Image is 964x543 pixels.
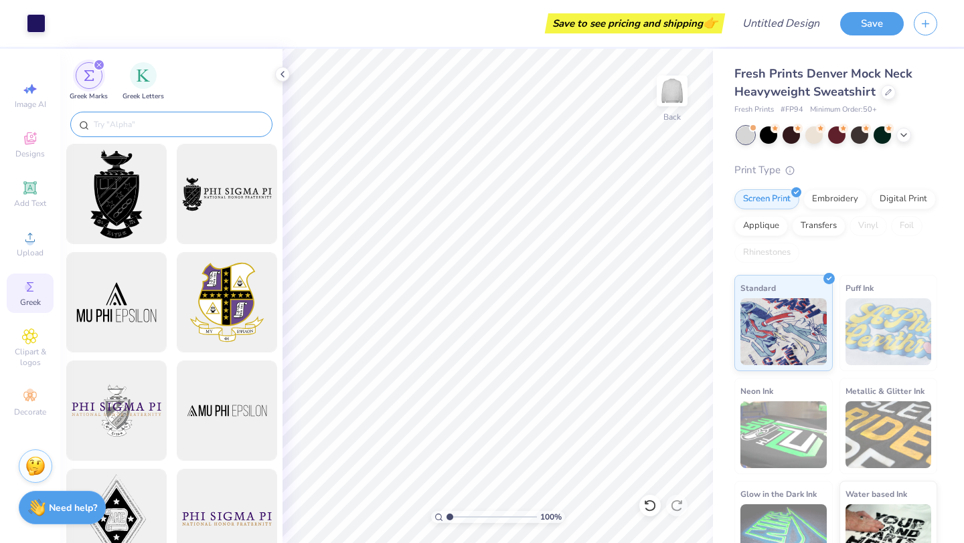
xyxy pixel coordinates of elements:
img: Metallic & Glitter Ink [846,401,932,468]
span: Fresh Prints [734,104,774,116]
button: filter button [70,62,108,102]
div: Transfers [792,216,846,236]
span: Image AI [15,99,46,110]
span: 100 % [540,511,562,523]
span: Water based Ink [846,487,907,501]
input: Untitled Design [732,10,830,37]
img: Back [659,78,686,104]
img: Greek Marks Image [84,70,94,81]
div: filter for Greek Marks [70,62,108,102]
span: Clipart & logos [7,346,54,368]
img: Neon Ink [740,401,827,468]
span: Neon Ink [740,384,773,398]
img: Standard [740,298,827,365]
img: Puff Ink [846,298,932,365]
span: Decorate [14,407,46,417]
span: Glow in the Dark Ink [740,487,817,501]
strong: Need help? [49,502,97,514]
span: Metallic & Glitter Ink [846,384,925,398]
div: Foil [891,216,922,236]
div: Print Type [734,162,937,178]
button: Save [840,12,904,35]
span: # FP94 [781,104,803,116]
span: Greek [20,297,41,308]
span: Greek Letters [123,92,164,102]
span: Fresh Prints Denver Mock Neck Heavyweight Sweatshirt [734,66,912,100]
span: 👉 [703,15,718,31]
span: Designs [15,148,45,159]
div: Screen Print [734,189,799,209]
div: Applique [734,216,788,236]
div: Vinyl [850,216,887,236]
div: Rhinestones [734,243,799,263]
span: Add Text [14,198,46,209]
button: filter button [123,62,164,102]
div: Save to see pricing and shipping [548,13,722,33]
span: Greek Marks [70,92,108,102]
img: Greek Letters Image [137,69,150,82]
input: Try "Alpha" [92,118,264,131]
div: filter for Greek Letters [123,62,164,102]
div: Digital Print [871,189,936,209]
span: Minimum Order: 50 + [810,104,877,116]
span: Upload [17,247,44,258]
div: Embroidery [803,189,867,209]
div: Back [663,111,681,123]
span: Puff Ink [846,281,874,295]
span: Standard [740,281,776,295]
